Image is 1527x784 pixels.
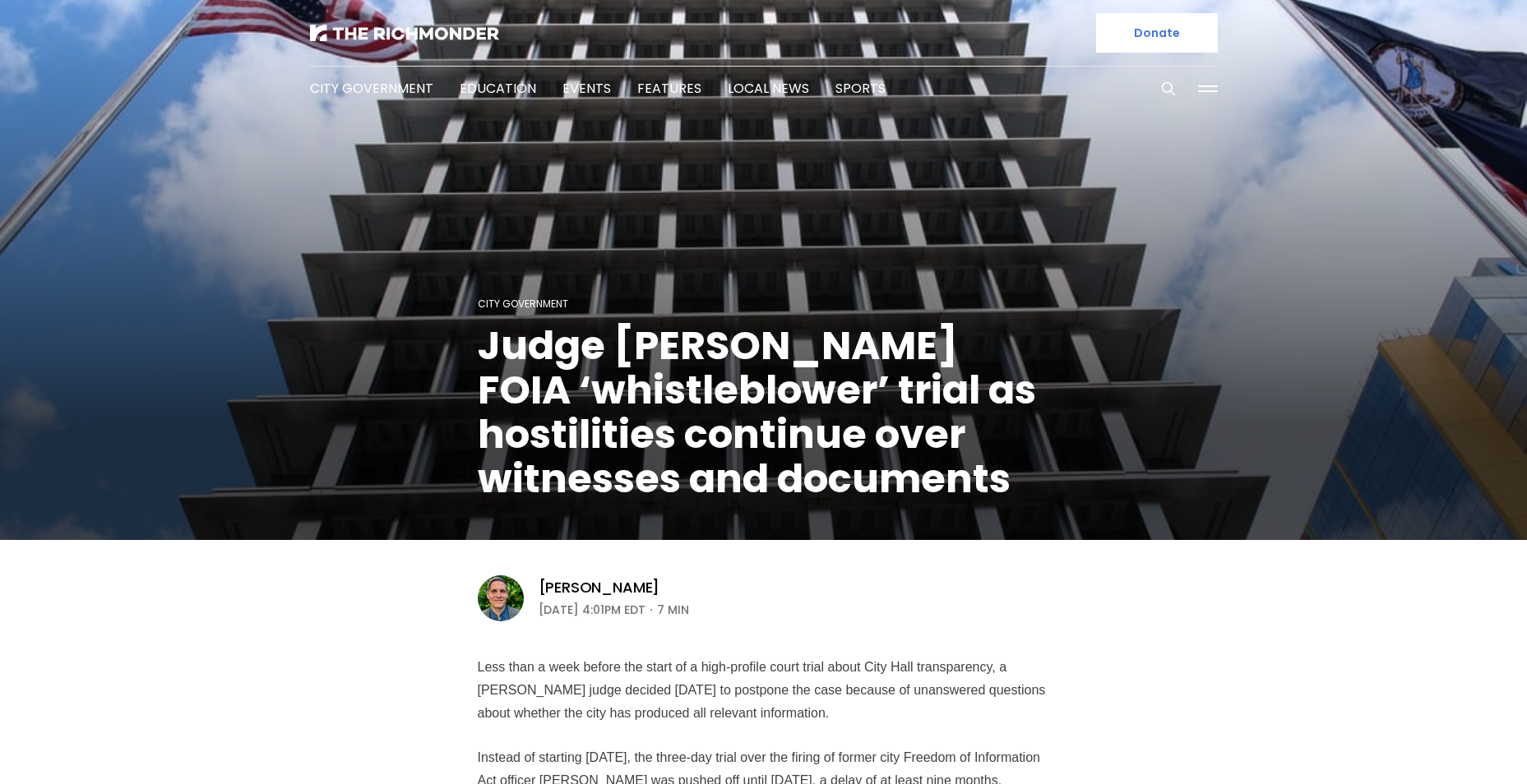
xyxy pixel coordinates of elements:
[657,600,689,620] span: 7 min
[460,79,536,98] a: Education
[539,578,660,597] a: [PERSON_NAME]
[478,324,1050,501] h1: Judge [PERSON_NAME] FOIA ‘whistleblower’ trial as hostilities continue over witnesses and documents
[539,600,646,620] time: [DATE] 4:01PM EDT
[835,79,886,98] a: Sports
[1156,76,1181,101] button: Search this site
[1096,13,1218,53] a: Donate
[310,25,499,41] img: The Richmonder
[310,79,433,98] a: City Government
[637,79,701,98] a: Features
[728,79,809,98] a: Local News
[478,575,524,621] img: Graham Moomaw
[478,297,568,311] a: City Government
[478,656,1050,725] p: Less than a week before the start of a high-profile court trial about City Hall transparency, a [...
[562,79,611,98] a: Events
